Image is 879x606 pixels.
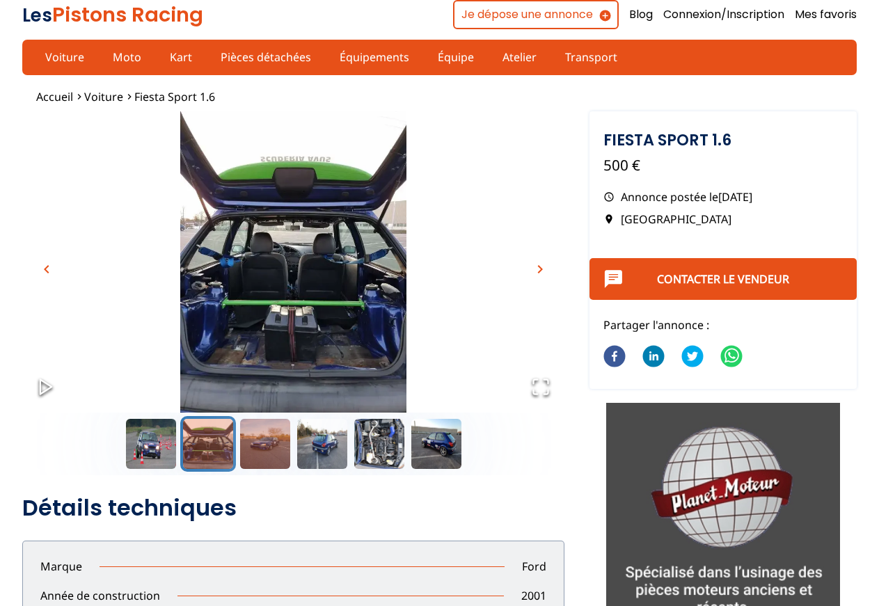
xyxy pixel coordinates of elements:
[629,7,653,22] a: Blog
[212,45,320,69] a: Pièces détachées
[795,7,857,22] a: Mes favoris
[237,416,293,472] button: Go to Slide 3
[294,416,350,472] button: Go to Slide 4
[351,416,407,472] button: Go to Slide 5
[36,45,93,69] a: Voiture
[331,45,418,69] a: Équipements
[681,337,704,378] button: twitter
[517,363,564,413] button: Open Fullscreen
[23,559,100,574] p: Marque
[429,45,483,69] a: Équipe
[603,132,843,147] h1: Fiesta Sport 1.6
[642,337,665,378] button: linkedin
[22,111,565,413] img: image
[104,45,150,69] a: Moto
[603,212,843,227] p: [GEOGRAPHIC_DATA]
[36,89,73,104] a: Accueil
[84,89,123,104] a: Voiture
[603,317,843,333] p: Partager l'annonce :
[493,45,546,69] a: Atelier
[36,259,57,280] button: chevron_left
[22,3,52,28] span: Les
[505,559,564,574] p: Ford
[589,258,857,300] button: Contacter le vendeur
[603,337,626,378] button: facebook
[409,416,464,472] button: Go to Slide 6
[161,45,201,69] a: Kart
[22,416,565,472] div: Thumbnail Navigation
[22,494,565,522] h2: Détails techniques
[504,588,564,603] p: 2001
[22,111,565,413] div: Go to Slide 2
[38,261,55,278] span: chevron_left
[603,155,843,175] p: 500 €
[530,259,551,280] button: chevron_right
[556,45,626,69] a: Transport
[532,261,548,278] span: chevron_right
[603,189,843,205] p: Annonce postée le [DATE]
[22,1,203,29] a: LesPistons Racing
[720,337,743,378] button: whatsapp
[123,416,179,472] button: Go to Slide 1
[663,7,784,22] a: Connexion/Inscription
[180,416,236,472] button: Go to Slide 2
[22,363,70,413] button: Play or Pause Slideshow
[134,89,215,104] a: Fiesta Sport 1.6
[657,271,789,287] a: Contacter le vendeur
[23,588,177,603] p: Année de construction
